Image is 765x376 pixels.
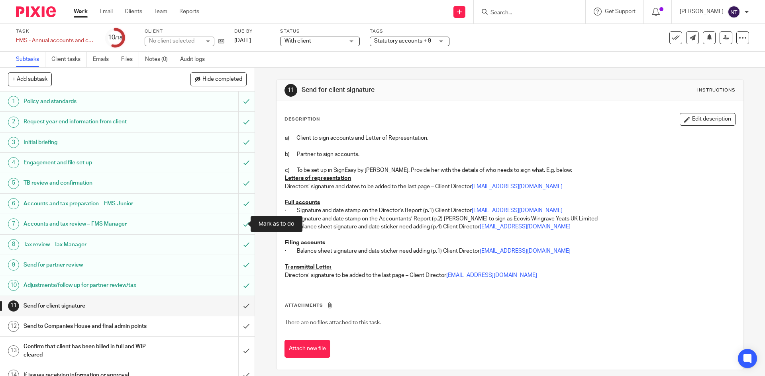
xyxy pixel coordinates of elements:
div: FMS - Annual accounts and corporation tax - December 2024 [16,37,96,45]
a: [EMAIL_ADDRESS][DOMAIN_NAME] [480,224,571,230]
div: 2 [8,117,19,128]
div: 1 [8,96,19,107]
a: Files [121,52,139,67]
div: 11 [284,84,297,97]
div: 7 [8,218,19,230]
h1: Accounts and tax review – FMS Manager [24,218,161,230]
p: Directors’ signature to be added to the last page – Client Director [285,271,735,279]
u: Transmittal Letter [285,264,332,270]
button: Edit description [680,113,736,126]
p: Description [284,116,320,123]
a: Team [154,8,167,16]
span: Attachments [285,303,323,308]
a: Reports [179,8,199,16]
p: Directors’ signature and dates to be added to the last page – Client Director [285,183,735,191]
h1: Initial briefing [24,136,161,148]
label: Client [145,28,224,35]
label: Task [16,28,96,35]
p: · Balance sheet signature and date sticker need adding (p.1) Client Director [285,247,735,255]
a: [EMAIL_ADDRESS][DOMAIN_NAME] [472,208,563,213]
h1: Send for client signature [24,300,161,312]
img: svg%3E [728,6,740,18]
button: Attach new file [284,340,330,358]
img: Pixie [16,6,56,17]
div: 9 [8,259,19,271]
h1: Engagement and file set up [24,157,161,169]
label: Tags [370,28,449,35]
span: Statutory accounts + 9 [374,38,431,44]
h1: Send for client signature [302,86,527,94]
div: Instructions [697,87,736,94]
a: Audit logs [180,52,211,67]
a: [EMAIL_ADDRESS][DOMAIN_NAME] [446,273,537,278]
a: [EMAIL_ADDRESS][DOMAIN_NAME] [480,248,571,254]
h1: Policy and standards [24,95,161,107]
p: a) Client to sign accounts and Letter of Representation. [285,134,735,142]
div: 12 [8,321,19,332]
span: Get Support [605,9,636,14]
h1: Request year end information from client [24,116,161,128]
a: Notes (0) [145,52,174,67]
h1: Send to Companies House and final admin points [24,320,161,332]
a: Client tasks [51,52,87,67]
div: FMS - Annual accounts and corporation tax - [DATE] [16,37,96,45]
h1: Send for partner review [24,259,161,271]
div: 10 [108,33,122,42]
button: Hide completed [190,72,247,86]
p: · Signature and date stamp on the Director’s Report (p.1) Client Director [285,207,735,214]
h1: Accounts and tax preparation – FMS Junior [24,198,161,210]
span: Hide completed [202,76,242,83]
span: There are no files attached to this task. [285,320,381,325]
p: · Balance sheet signature and date sticker need adding (p.4) Client Director [285,223,735,231]
div: 8 [8,239,19,250]
a: Emails [93,52,115,67]
a: [EMAIL_ADDRESS][DOMAIN_NAME] [472,184,563,189]
div: No client selected [149,37,201,45]
small: /18 [115,36,122,40]
p: · Signature and date stamp on the Accountants’ Report (p.2) [PERSON_NAME] to sign as Ecovis Wingr... [285,215,735,223]
div: 4 [8,157,19,168]
input: Search [490,10,561,17]
h1: Tax review - Tax Manager [24,239,161,251]
span: With client [284,38,311,44]
u: Filing accounts [285,240,325,245]
div: 5 [8,178,19,189]
div: 10 [8,280,19,291]
label: Status [280,28,360,35]
span: [DATE] [234,38,251,43]
h1: TB review and confirmation [24,177,161,189]
h1: Adjustments/follow up for partner review/tax [24,279,161,291]
u: Letters of representation [285,175,351,181]
a: Work [74,8,88,16]
div: 13 [8,345,19,357]
div: 3 [8,137,19,148]
a: Subtasks [16,52,45,67]
label: Due by [234,28,270,35]
a: Email [100,8,113,16]
p: [PERSON_NAME] [680,8,724,16]
div: 6 [8,198,19,209]
p: b) Partner to sign accounts. [285,150,735,158]
button: + Add subtask [8,72,52,86]
div: 11 [8,300,19,312]
a: Clients [125,8,142,16]
h1: Confirm that client has been billed in full and WIP cleared [24,341,161,361]
u: Full accounts [285,200,320,205]
p: c) To be set up in SignEasy by [PERSON_NAME]. Provide her with the details of who needs to sign w... [285,166,735,174]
